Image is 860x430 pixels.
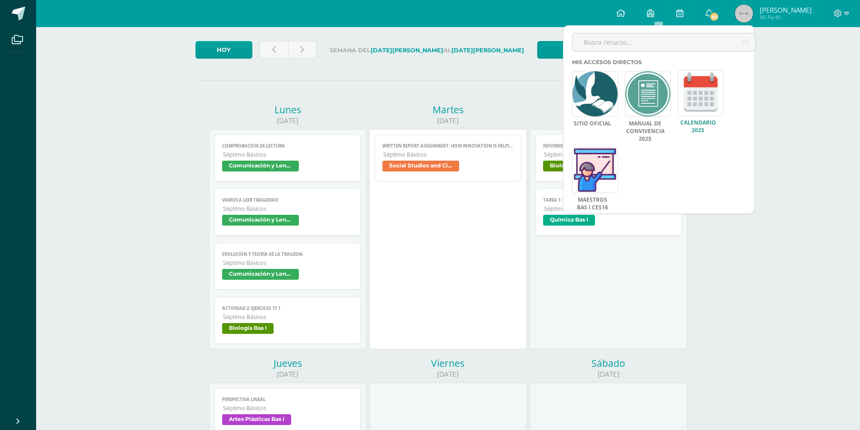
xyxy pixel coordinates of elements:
span: Séptimo Básicos [223,259,353,267]
span: Séptimo Básicos [383,151,514,158]
span: Mi Perfil [760,14,812,21]
div: [DATE] [209,116,367,125]
a: Maestros Bas I CES16 [572,196,613,212]
span: Biología Bas I [222,323,274,334]
span: [PERSON_NAME] [760,5,812,14]
span: Written Report Assignment: How Innovation Is Helping Guatemala Grow [382,143,514,149]
span: Séptimo Básicos [223,404,353,412]
span: Comunicación y Lenguage Bas I [222,215,299,226]
div: [DATE] [530,116,687,125]
span: Vamos a leer tragedias! [222,197,353,203]
div: Miércoles [530,103,687,116]
div: Viernes [369,357,527,370]
span: Artes Plásticas Bas I [222,414,291,425]
img: 45x45 [735,5,753,23]
a: Sitio Oficial [572,120,613,128]
span: Evolución y teoría de la tragedia [222,251,353,257]
span: 60 [709,12,719,22]
div: Lunes [209,103,367,116]
a: Vamos a leer tragedias!Séptimo BásicosComunicación y Lenguage Bas I [214,189,361,236]
span: Informe Mashav [543,143,674,149]
div: [DATE] [209,370,367,379]
a: Manual de Convivencia 2025 [625,120,665,143]
span: Séptimo Básicos [544,205,674,213]
span: Comunicación y Lenguage Bas I [222,269,299,280]
span: Séptimo Básicos [223,151,353,158]
span: Séptimo Básicos [544,151,674,158]
a: Semana [537,41,619,59]
strong: [DATE][PERSON_NAME] [451,47,524,54]
span: Tarea 1: Resumen [543,197,674,203]
span: Perspectiva lineal [222,397,353,402]
span: Séptimo Básicos [223,313,353,321]
span: Química Bas I [543,215,595,226]
div: Martes [369,103,527,116]
span: Actividad 2: Ejercicio 17.1 [222,305,353,311]
span: Biología Bas I [543,161,595,171]
div: [DATE] [530,370,687,379]
div: Jueves [209,357,367,370]
a: Written Report Assignment: How Innovation Is Helping Guatemala GrowSéptimo BásicosSocial Studies ... [375,134,521,181]
label: Semana del al [324,41,530,60]
a: Evolución y teoría de la tragediaSéptimo BásicosComunicación y Lenguage Bas I [214,243,361,290]
div: [DATE] [369,370,527,379]
a: Tarea 1: ResumenSéptimo BásicosQuímica Bas I [535,189,682,236]
a: Calendario 2025 [678,119,718,134]
span: Comprobación de lectura [222,143,353,149]
a: Informe MashavSéptimo BásicosBiología Bas I [535,134,682,181]
span: Social Studies and Civics I [382,161,459,171]
a: Hoy [195,41,252,59]
div: [DATE] [369,116,527,125]
span: Mis accesos directos [572,59,642,65]
a: Comprobación de lecturaSéptimo BásicosComunicación y Lenguage Bas I [214,134,361,181]
input: Busca recurso... [572,33,755,51]
strong: [DATE][PERSON_NAME] [371,47,443,54]
span: Séptimo Básicos [223,205,353,213]
div: Sábado [530,357,687,370]
a: Actividad 2: Ejercicio 17.1Séptimo BásicosBiología Bas I [214,297,361,344]
span: Comunicación y Lenguage Bas I [222,161,299,171]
